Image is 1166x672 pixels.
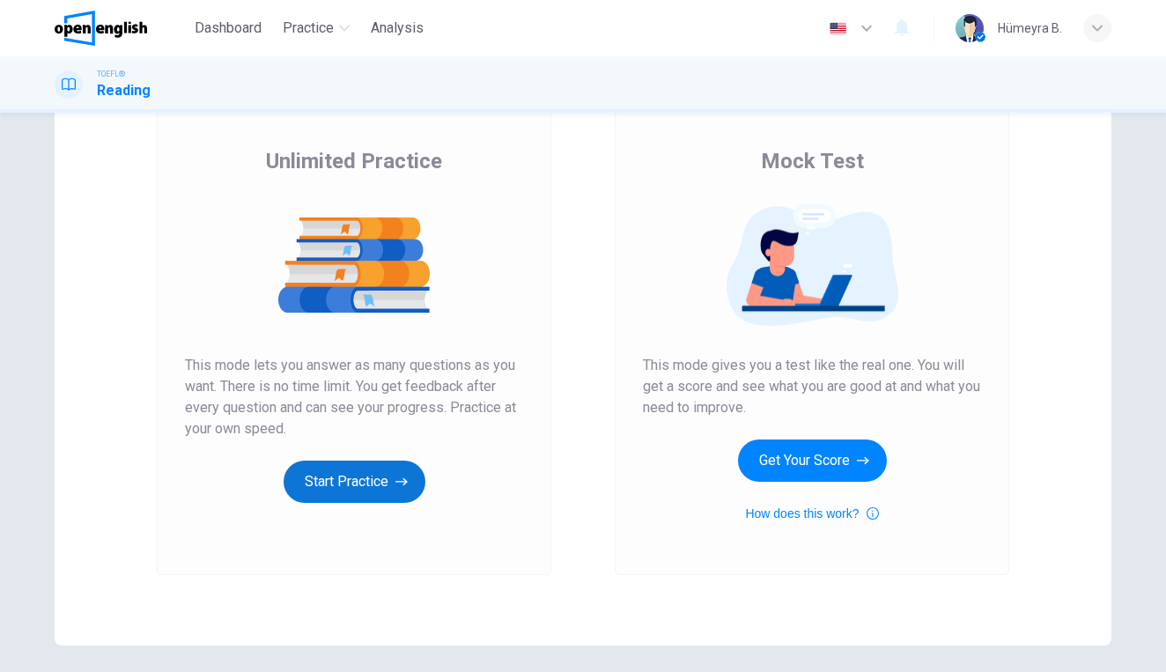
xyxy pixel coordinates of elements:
span: Unlimited Practice [266,147,442,175]
span: This mode gives you a test like the real one. You will get a score and see what you are good at a... [643,355,981,418]
button: Dashboard [188,12,269,44]
button: Practice [276,12,357,44]
button: How does this work? [745,503,878,524]
h1: Reading [97,80,151,101]
img: OpenEnglish logo [55,11,147,46]
span: This mode lets you answer as many questions as you want. There is no time limit. You get feedback... [185,355,523,439]
div: Hümeyra B. [998,18,1062,39]
span: Practice [283,18,334,39]
a: OpenEnglish logo [55,11,188,46]
button: Start Practice [284,461,425,503]
button: Get Your Score [738,439,887,482]
span: TOEFL® [97,68,125,80]
button: Analysis [364,12,431,44]
img: en [827,22,849,35]
img: Profile picture [956,14,984,42]
span: Analysis [371,18,424,39]
span: Mock Test [761,147,864,175]
span: Dashboard [195,18,262,39]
